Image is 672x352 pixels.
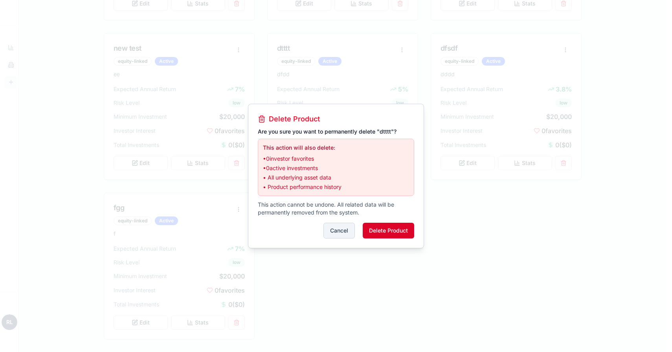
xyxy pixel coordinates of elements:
li: • 0 investor favorites [263,155,409,163]
p: Are you sure you want to permanently delete " dtttt "? [258,128,414,136]
p: This action will also delete: [263,144,409,152]
li: • Product performance history [263,183,409,191]
button: Delete Product [363,223,414,238]
p: This action cannot be undone. All related data will be permanently removed from the system. [258,201,414,216]
button: Cancel [323,223,355,238]
li: • 0 active investments [263,164,409,172]
h2: Delete Product [258,114,414,125]
li: • All underlying asset data [263,174,409,181]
